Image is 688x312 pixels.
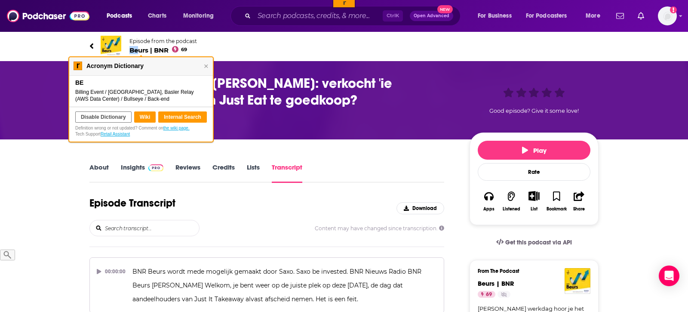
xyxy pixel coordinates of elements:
div: Share [573,207,585,212]
a: Beurs | BNR [478,279,514,287]
a: Copy [147,9,161,15]
span: Open Advanced [414,14,449,18]
span: Ctrl K [383,10,403,22]
span: 69 [181,48,187,52]
span: Logged in as HLodeiro [658,6,677,25]
span: 69 [486,290,492,299]
a: About [89,163,109,183]
div: Search podcasts, credits, & more... [239,6,469,26]
a: Clear [161,9,175,15]
span: BNR Beurs wordt mede mogelijk gemaakt door Saxo. Saxo be invested. BNR Nieuws Radio BNR Beurs [PE... [132,268,423,303]
h1: Episode Transcript [89,197,175,210]
span: For Business [478,10,512,22]
img: Beurs | BNR [101,36,121,56]
span: Charts [148,10,166,22]
img: User Profile [658,6,677,25]
button: Show profile menu [658,6,677,25]
span: Episode from the podcast [129,38,197,44]
span: Get this podcast via API [505,239,572,246]
span: Content may have changed since transcription. [315,225,444,232]
button: Share [568,185,590,217]
button: Download [396,202,444,214]
span: Download [412,205,437,211]
img: hlodeiro [21,3,32,14]
h3: From The Podcast [478,268,584,274]
input: ASIN, PO, Alias, + more... [46,3,114,15]
span: For Podcasters [526,10,567,22]
a: Beurs | BNREpisode from the podcastBeurs | BNR69 [89,36,599,56]
button: open menu [520,9,580,23]
button: Open AdvancedNew [410,11,453,21]
span: Monitoring [183,10,214,22]
input: ASIN [132,2,173,9]
button: Show More Button [525,191,543,201]
button: Listened [500,185,522,217]
a: View [132,9,147,15]
h3: Bonusrel Jitse Groen: verkocht 'ie aandelen Just Eat te goedkoop? [155,75,456,108]
div: Listened [503,207,520,212]
span: Beurs | BNR [129,46,197,54]
button: open menu [580,9,611,23]
input: Search podcasts, credits, & more... [254,9,383,23]
a: Charts [142,9,172,23]
button: open menu [472,9,522,23]
button: Play [478,141,590,160]
img: Beurs | BNR [565,268,590,294]
div: Bookmark [547,207,567,212]
input: Search transcript... [104,220,199,236]
div: Open Intercom Messenger [659,266,679,286]
a: Reviews [175,163,200,183]
a: Get this podcast via API [489,232,579,253]
span: New [437,5,453,13]
button: Bookmark [545,185,568,217]
span: Good episode? Give it some love! [489,108,579,114]
span: Play [522,146,547,154]
a: Transcript [272,163,302,183]
img: Podchaser Pro [148,164,163,171]
div: Show More ButtonList [523,185,545,217]
div: List [531,206,537,212]
a: InsightsPodchaser Pro [121,163,163,183]
a: Credits [212,163,235,183]
img: Podchaser - Follow, Share and Rate Podcasts [7,8,89,24]
button: open menu [101,9,143,23]
a: 69 [478,291,495,298]
a: Lists [247,163,260,183]
div: 00:00:00 [97,265,126,278]
button: open menu [177,9,225,23]
span: More [586,10,600,22]
svg: Add a profile image [670,6,677,13]
a: Show notifications dropdown [634,9,648,23]
div: Apps [483,207,494,212]
button: Apps [478,185,500,217]
div: Rate [478,163,590,181]
a: Show notifications dropdown [613,9,627,23]
span: Podcasts [107,10,132,22]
